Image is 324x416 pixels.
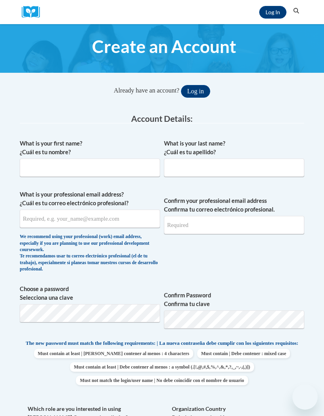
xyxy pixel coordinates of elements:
[76,376,248,385] span: Must not match the login/user name | No debe coincidir con el nombre de usuario
[20,210,160,228] input: Metadata input
[20,190,160,208] label: What is your professional email address? ¿Cuál es tu correo electrónico profesional?
[114,87,179,94] span: Already have an account?
[181,85,210,98] button: Log in
[20,234,160,273] div: We recommend using your professional (work) email address, especially if you are planning to use ...
[164,197,304,214] label: Confirm your professional email address Confirma tu correo electrónico profesional.
[131,113,193,123] span: Account Details:
[20,159,160,177] input: Metadata input
[34,349,193,358] span: Must contain at least | [PERSON_NAME] contener al menos : 4 characters
[22,6,45,18] a: Cox Campus
[259,6,286,19] a: Log In
[164,291,304,308] label: Confirm Password Confirma tu clave
[290,6,302,16] button: Search
[92,36,236,57] span: Create an Account
[164,216,304,234] input: Required
[197,349,290,358] span: Must contain | Debe contener : mixed case
[20,285,160,302] label: Choose a password Selecciona una clave
[22,6,45,18] img: Logo brand
[164,139,304,157] label: What is your last name? ¿Cuál es tu apellido?
[70,362,254,372] span: Must contain at least | Debe contener al menos : a symbol (.[!,@,#,$,%,^,&,*,?,_,~,-,(,)])
[164,159,304,177] input: Metadata input
[26,340,298,347] span: The new password must match the following requirements: | La nueva contraseña debe cumplir con lo...
[20,139,160,157] label: What is your first name? ¿Cuál es tu nombre?
[292,384,318,410] iframe: Button to launch messaging window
